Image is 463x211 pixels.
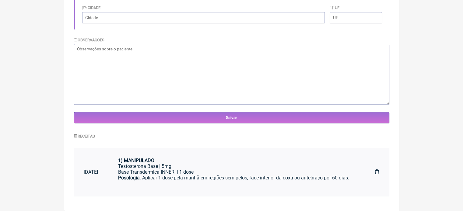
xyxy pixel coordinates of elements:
[82,12,325,23] input: Cidade
[108,153,365,191] a: 1) MANIPULADOTestosterona Base | 5mgBase Transdermica INNER | 1 dosePosologia: Aplicar 1 dose pel...
[118,175,355,186] div: : Aplicar 1 dose pela manhã em regiões sem pêlos, face interior da coxa ou antebraço por 60 dias.
[118,163,355,169] div: Testosterona Base | 5mg
[74,38,105,42] label: Observações
[330,5,339,10] label: UF
[118,175,140,181] strong: Posologia
[330,12,382,23] input: UF
[74,164,109,180] a: [DATE]
[74,112,389,123] input: Salvar
[118,169,355,175] div: Base Transdermica INNER | 1 dose
[74,134,95,138] label: Receitas
[118,158,154,163] strong: 1) MANIPULADO
[82,5,101,10] label: Cidade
